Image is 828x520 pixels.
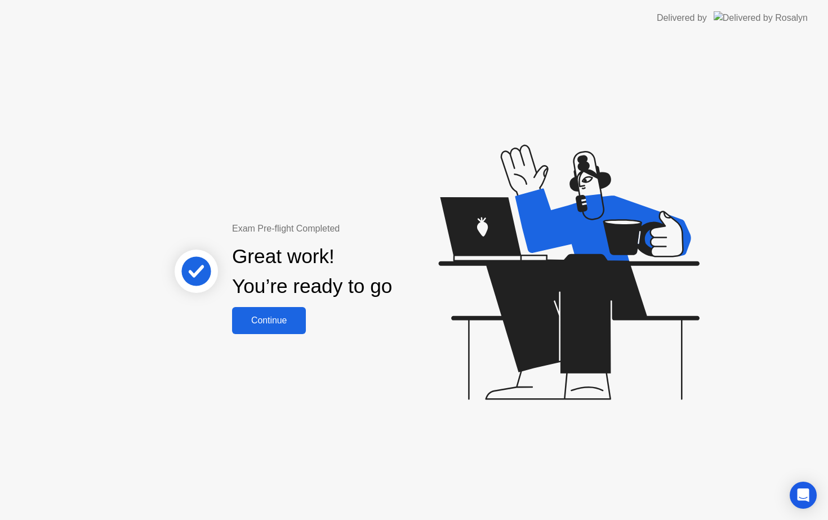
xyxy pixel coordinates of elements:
[657,11,707,25] div: Delivered by
[235,315,302,326] div: Continue
[232,307,306,334] button: Continue
[714,11,808,24] img: Delivered by Rosalyn
[232,242,392,301] div: Great work! You’re ready to go
[790,482,817,509] div: Open Intercom Messenger
[232,222,465,235] div: Exam Pre-flight Completed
